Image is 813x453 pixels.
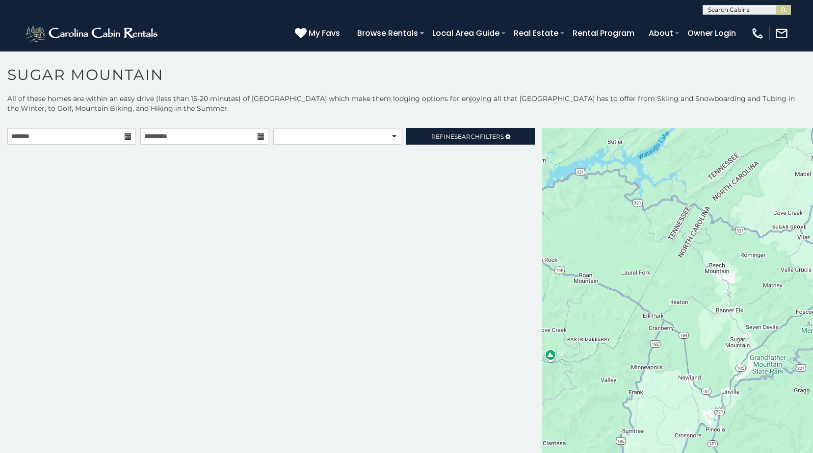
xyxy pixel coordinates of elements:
[295,27,342,40] a: My Favs
[309,27,340,39] span: My Favs
[406,128,534,145] a: RefineSearchFilters
[352,25,423,42] a: Browse Rentals
[431,133,504,140] span: Refine Filters
[751,26,764,40] img: phone-regular-white.png
[427,25,504,42] a: Local Area Guide
[568,25,639,42] a: Rental Program
[644,25,678,42] a: About
[682,25,741,42] a: Owner Login
[775,26,788,40] img: mail-regular-white.png
[454,133,480,140] span: Search
[25,24,160,43] img: White-1-2.png
[509,25,563,42] a: Real Estate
